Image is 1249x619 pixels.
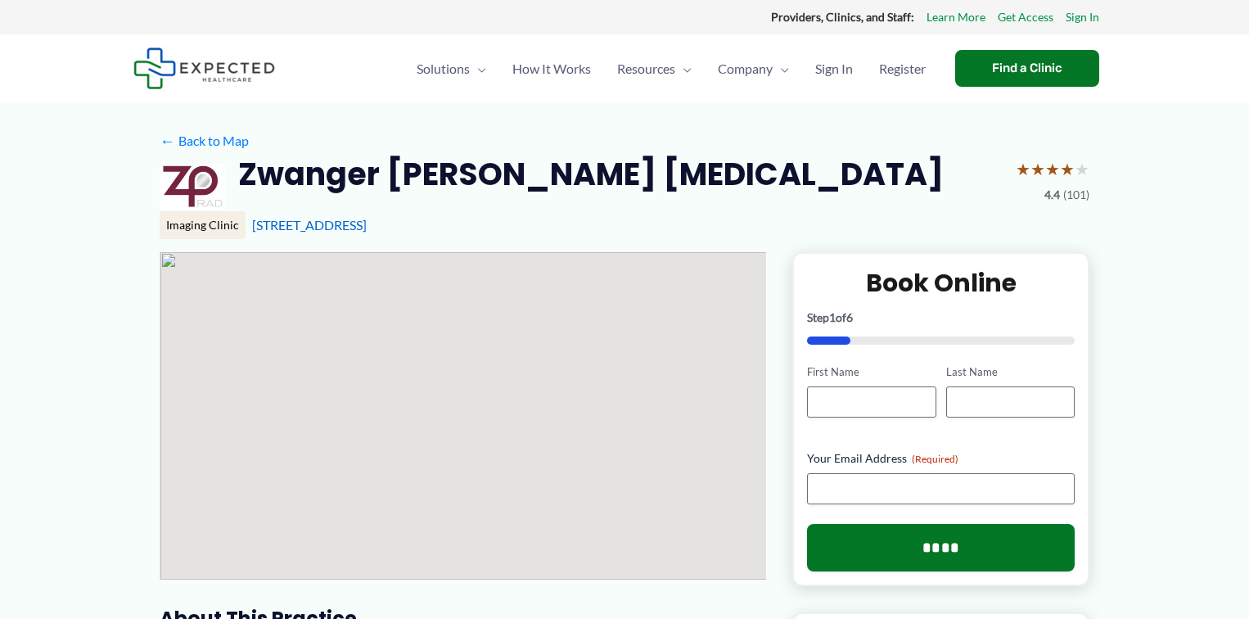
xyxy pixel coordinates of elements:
[1030,154,1045,184] span: ★
[807,267,1075,299] h2: Book Online
[718,40,773,97] span: Company
[946,364,1075,380] label: Last Name
[802,40,866,97] a: Sign In
[417,40,470,97] span: Solutions
[705,40,802,97] a: CompanyMenu Toggle
[815,40,853,97] span: Sign In
[829,310,836,324] span: 1
[1045,154,1060,184] span: ★
[1063,184,1089,206] span: (101)
[470,40,486,97] span: Menu Toggle
[1066,7,1099,28] a: Sign In
[879,40,926,97] span: Register
[807,312,1075,323] p: Step of
[955,50,1099,87] a: Find a Clinic
[998,7,1053,28] a: Get Access
[912,453,958,465] span: (Required)
[866,40,939,97] a: Register
[252,217,367,233] a: [STREET_ADDRESS]
[238,154,944,194] h2: Zwanger [PERSON_NAME] [MEDICAL_DATA]
[160,211,246,239] div: Imaging Clinic
[807,450,1075,467] label: Your Email Address
[617,40,675,97] span: Resources
[773,40,789,97] span: Menu Toggle
[1044,184,1060,206] span: 4.4
[1075,154,1089,184] span: ★
[807,364,936,380] label: First Name
[404,40,939,97] nav: Primary Site Navigation
[133,47,275,89] img: Expected Healthcare Logo - side, dark font, small
[160,133,175,148] span: ←
[499,40,604,97] a: How It Works
[1060,154,1075,184] span: ★
[771,10,914,24] strong: Providers, Clinics, and Staff:
[404,40,499,97] a: SolutionsMenu Toggle
[1016,154,1030,184] span: ★
[675,40,692,97] span: Menu Toggle
[927,7,985,28] a: Learn More
[604,40,705,97] a: ResourcesMenu Toggle
[846,310,853,324] span: 6
[512,40,591,97] span: How It Works
[160,129,249,153] a: ←Back to Map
